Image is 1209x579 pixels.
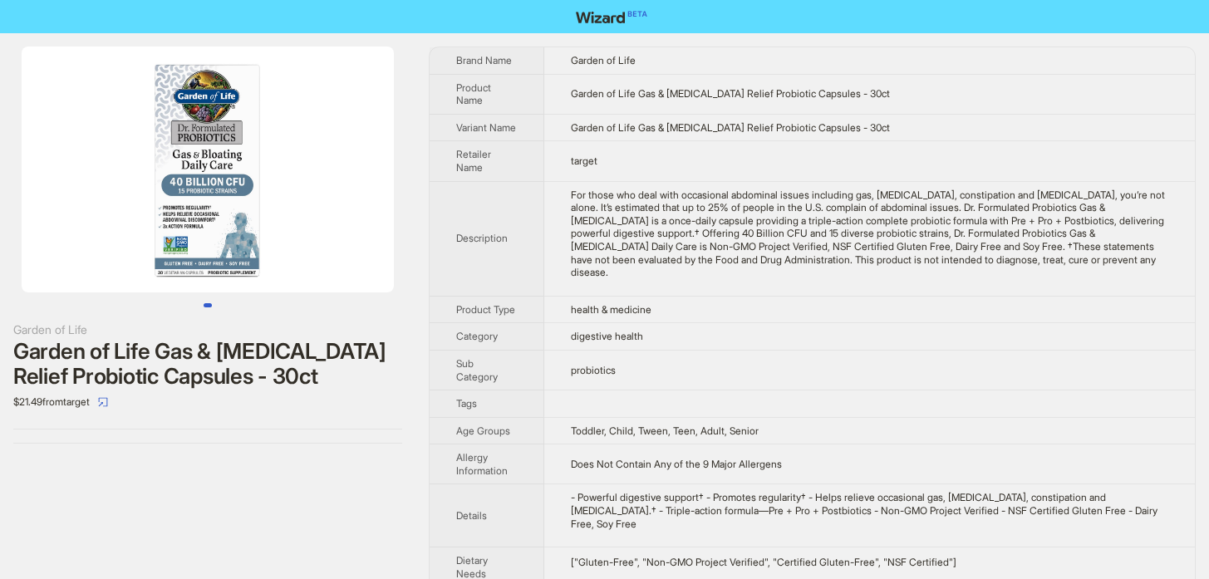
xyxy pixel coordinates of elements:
[571,330,643,342] span: digestive health
[456,54,512,66] span: Brand Name
[571,458,782,470] span: Does Not Contain Any of the 9 Major Allergens
[571,87,890,100] span: Garden of Life Gas & [MEDICAL_DATA] Relief Probiotic Capsules - 30ct
[571,364,616,376] span: probiotics
[456,81,491,107] span: Product Name
[456,357,498,383] span: Sub Category
[456,424,510,437] span: Age Groups
[456,148,491,174] span: Retailer Name
[13,321,402,339] div: Garden of Life
[456,330,498,342] span: Category
[571,155,597,167] span: target
[571,424,759,437] span: Toddler, Child, Tween, Teen, Adult, Senior
[456,121,516,134] span: Variant Name
[571,556,1168,569] div: ["Gluten-Free", "Non-GMO Project Verified", "Certified Gluten-Free", "NSF Certified"]
[456,509,487,522] span: Details
[456,397,477,410] span: Tags
[13,339,402,389] div: Garden of Life Gas & [MEDICAL_DATA] Relief Probiotic Capsules - 30ct
[571,121,890,134] span: Garden of Life Gas & [MEDICAL_DATA] Relief Probiotic Capsules - 30ct
[456,303,515,316] span: Product Type
[571,189,1168,279] div: For those who deal with occasional abdominal issues including gas, bloating, constipation and dia...
[22,47,394,292] img: Garden of Life Gas & Bloating Relief Probiotic Capsules - 30ct Garden of Life Gas & Bloating Reli...
[571,491,1168,530] div: - Powerful digestive support† - Promotes regularity† - Helps relieve occasional gas, bloating, co...
[571,54,636,66] span: Garden of Life
[456,232,508,244] span: Description
[98,397,108,407] span: select
[13,389,402,415] div: $21.49 from target
[204,303,212,307] button: Go to slide 1
[571,303,651,316] span: health & medicine
[456,451,508,477] span: Allergy Information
